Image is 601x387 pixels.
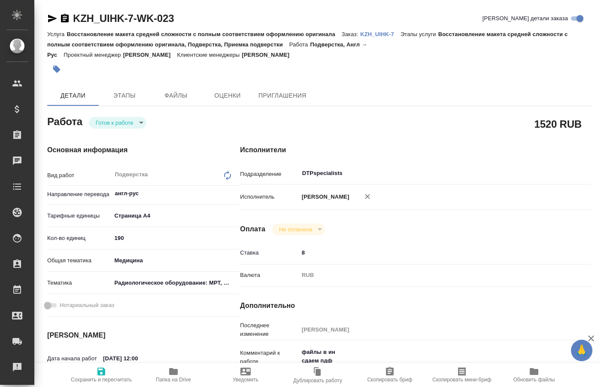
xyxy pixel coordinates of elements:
p: Направление перевода [47,190,111,199]
span: Оценки [207,90,248,101]
h2: 1520 RUB [534,117,582,131]
p: Тематика [47,279,111,287]
span: [PERSON_NAME] детали заказа [483,14,568,23]
span: Файлы [155,90,197,101]
div: Страница А4 [111,209,240,223]
span: Скопировать бриф [367,377,412,383]
div: Готов к работе [272,224,325,235]
button: Дублировать работу [282,363,354,387]
span: Этапы [104,90,145,101]
div: Радиологическое оборудование: МРТ, КТ, УЗИ, рентгенография [111,276,240,290]
span: Папка на Drive [156,377,191,383]
h4: Дополнительно [240,301,592,311]
button: Готов к работе [93,119,136,126]
div: Готов к работе [89,117,146,129]
p: Кол-во единиц [47,234,111,243]
button: Скопировать ссылку для ЯМессенджера [47,13,58,24]
span: Обновить файлы [513,377,555,383]
h4: Исполнители [240,145,592,155]
input: ✎ Введи что-нибудь [100,352,175,365]
input: ✎ Введи что-нибудь [111,232,240,244]
p: [PERSON_NAME] [123,52,177,58]
p: Вид работ [47,171,111,180]
button: Open [235,193,237,194]
p: Последнее изменение [240,321,298,338]
button: Open [558,172,559,174]
p: Проектный менеджер [64,52,123,58]
h4: [PERSON_NAME] [47,330,206,341]
p: Работа [289,41,310,48]
span: Скопировать мини-бриф [432,377,491,383]
p: Общая тематика [47,256,111,265]
button: Удалить исполнителя [358,187,377,206]
a: KZH_UIHK-7 [360,30,401,37]
p: Подразделение [240,170,298,178]
p: Услуга [47,31,67,37]
button: Добавить тэг [47,60,66,79]
span: Дублировать работу [293,378,342,384]
input: ✎ Введи что-нибудь [299,246,562,259]
p: Клиентские менеджеры [177,52,242,58]
textarea: файлы в ин сдаем пдф [299,345,562,368]
p: Заказ: [342,31,360,37]
button: 🙏 [571,340,592,361]
div: RUB [299,268,562,283]
input: Пустое поле [299,323,562,336]
span: Приглашения [258,90,307,101]
h4: Основная информация [47,145,206,155]
p: Тарифные единицы [47,212,111,220]
p: Ставка [240,249,298,257]
span: Сохранить и пересчитать [71,377,132,383]
p: Дата начала работ [47,354,100,363]
button: Скопировать бриф [354,363,426,387]
p: Восстановление макета средней сложности с полным соответствием оформлению оригинала [67,31,341,37]
p: [PERSON_NAME] [242,52,296,58]
h4: Оплата [240,224,265,234]
span: 🙏 [574,341,589,359]
p: Комментарий к работе [240,349,298,366]
div: Медицина [111,253,240,268]
span: Нотариальный заказ [60,301,114,310]
p: KZH_UIHK-7 [360,31,401,37]
h2: Работа [47,113,82,129]
button: Обновить файлы [498,363,570,387]
button: Скопировать мини-бриф [426,363,498,387]
button: Скопировать ссылку [60,13,70,24]
p: Исполнитель [240,193,298,201]
button: Папка на Drive [137,363,209,387]
span: Уведомить [233,377,258,383]
p: Этапы услуги [401,31,438,37]
button: Не оплачена [276,226,315,233]
button: Уведомить [209,363,282,387]
p: Валюта [240,271,298,279]
p: [PERSON_NAME] [299,193,349,201]
a: KZH_UIHK-7-WK-023 [73,12,174,24]
span: Детали [52,90,94,101]
button: Сохранить и пересчитать [65,363,137,387]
